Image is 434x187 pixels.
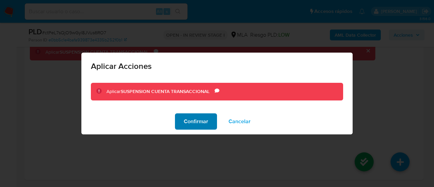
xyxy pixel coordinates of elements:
div: Aplicar [106,88,215,95]
b: SUSPENSION CUENTA TRANSACCIONAL [121,88,210,95]
span: Cancelar [229,114,251,129]
span: Confirmar [184,114,208,129]
button: Cancelar [220,113,259,130]
button: Confirmar [175,113,217,130]
span: Aplicar Acciones [91,62,343,70]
